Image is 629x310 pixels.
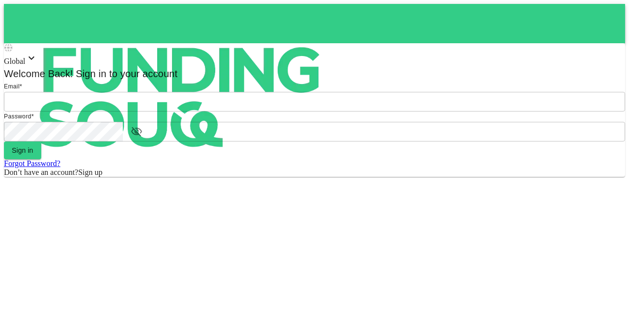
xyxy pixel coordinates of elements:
div: Global [4,52,625,66]
input: email [4,92,625,112]
span: Password [4,113,31,120]
span: Email [4,83,20,90]
input: password [4,122,123,141]
span: Sign in to your account [73,68,178,79]
span: Don’t have an account? [4,168,78,176]
span: Welcome Back! [4,68,73,79]
a: logo [4,4,625,43]
button: Sign in [4,141,41,159]
a: Forgot Password? [4,159,60,168]
span: Sign up [78,168,102,176]
img: logo [4,4,358,191]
